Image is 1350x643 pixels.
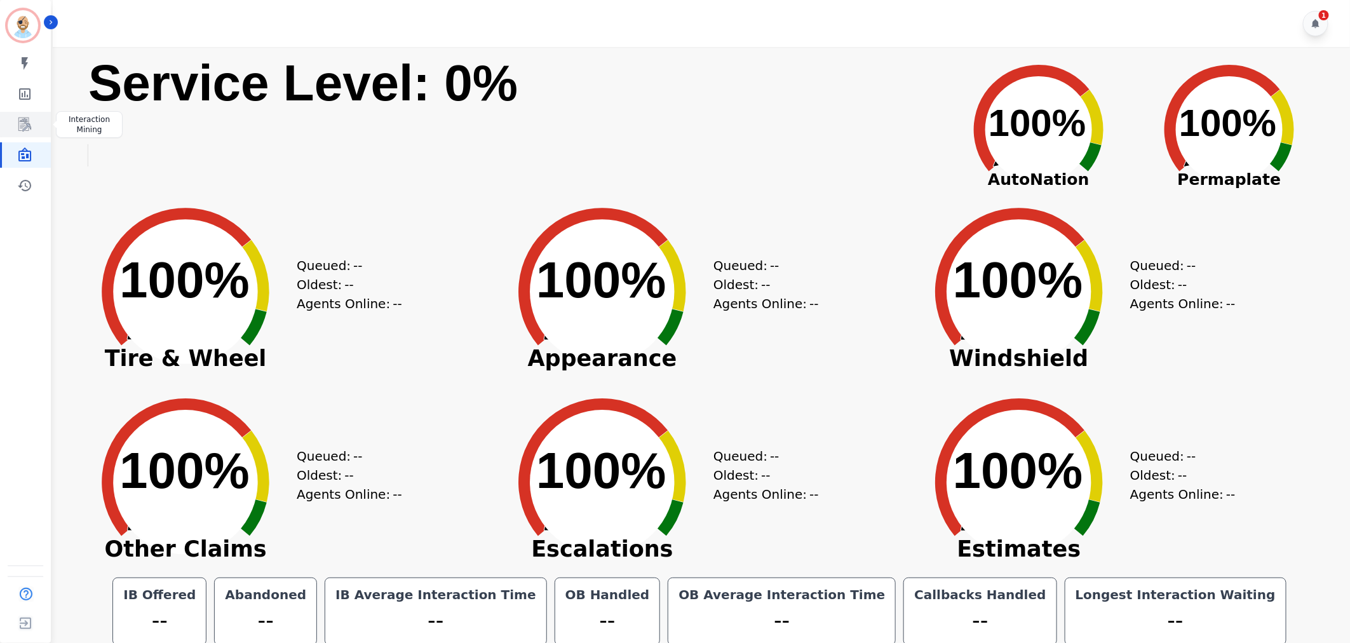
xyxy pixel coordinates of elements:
div: Agents Online: [1130,294,1238,313]
span: -- [344,275,353,294]
div: -- [912,604,1048,637]
span: -- [353,447,362,466]
span: Appearance [491,352,713,365]
div: IB Average Interaction Time [333,586,539,604]
text: 100% [953,442,1083,499]
span: -- [770,256,779,275]
text: Service Level: 0% [88,55,518,111]
div: -- [1073,604,1278,637]
div: Queued: [297,447,392,466]
span: AutoNation [943,168,1134,192]
span: -- [770,447,779,466]
div: Agents Online: [713,485,821,504]
text: 100% [119,442,250,499]
span: -- [353,256,362,275]
text: 100% [536,252,666,308]
svg: Service Level: 0% [87,52,941,189]
div: Oldest: [297,275,392,294]
span: -- [1226,485,1235,504]
span: -- [1226,294,1235,313]
span: -- [1178,275,1187,294]
div: Agents Online: [713,294,821,313]
div: Queued: [1130,256,1225,275]
span: Windshield [908,352,1130,365]
div: Oldest: [297,466,392,485]
div: Agents Online: [297,294,405,313]
div: 1 [1319,10,1329,20]
div: Queued: [1130,447,1225,466]
div: Abandoned [222,586,309,604]
div: OB Average Interaction Time [676,586,888,604]
span: -- [809,294,818,313]
div: -- [676,604,888,637]
div: Callbacks Handled [912,586,1048,604]
div: Queued: [713,447,809,466]
div: Longest Interaction Waiting [1073,586,1278,604]
span: -- [809,485,818,504]
div: Oldest: [713,275,809,294]
div: Oldest: [1130,275,1225,294]
div: -- [563,604,652,637]
span: Other Claims [74,543,297,555]
span: Escalations [491,543,713,555]
div: Queued: [713,256,809,275]
div: -- [333,604,539,637]
span: -- [1187,256,1196,275]
text: 100% [953,252,1083,308]
div: Agents Online: [297,485,405,504]
div: Oldest: [1130,466,1225,485]
span: Estimates [908,543,1130,555]
div: -- [121,604,198,637]
span: -- [761,275,770,294]
span: -- [393,294,402,313]
span: -- [1178,466,1187,485]
span: -- [393,485,402,504]
div: -- [222,604,309,637]
img: Bordered avatar [8,10,38,41]
div: Oldest: [713,466,809,485]
span: Tire & Wheel [74,352,297,365]
span: -- [344,466,353,485]
span: -- [1187,447,1196,466]
text: 100% [119,252,250,308]
span: -- [761,466,770,485]
text: 100% [1179,102,1276,144]
text: 100% [536,442,666,499]
div: Queued: [297,256,392,275]
span: Permaplate [1134,168,1325,192]
text: 100% [989,102,1086,144]
div: IB Offered [121,586,198,604]
div: Agents Online: [1130,485,1238,504]
div: OB Handled [563,586,652,604]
